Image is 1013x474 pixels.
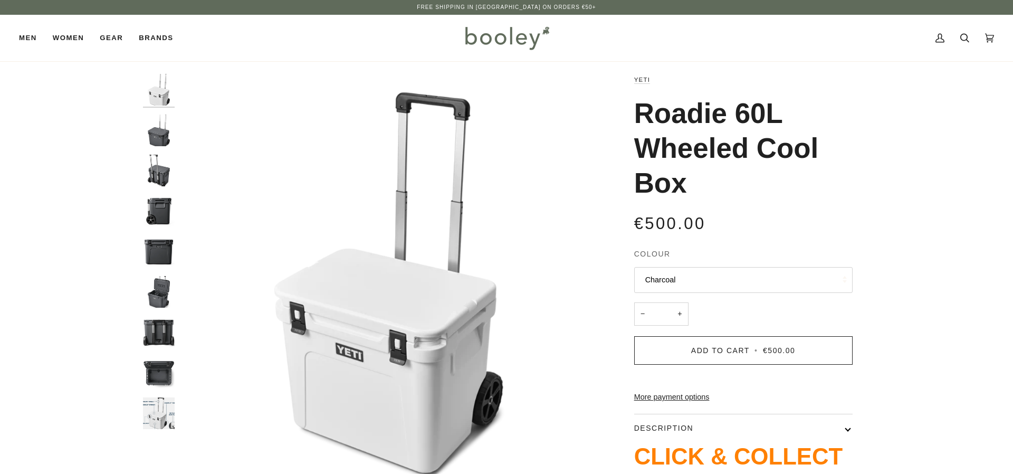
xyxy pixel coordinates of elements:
span: Colour [634,249,671,260]
span: Brands [139,33,173,43]
a: YETI [634,77,651,83]
a: Gear [92,15,131,61]
img: Roadie 60L Wheeled Cool Box [143,276,175,308]
span: €500.00 [634,214,706,233]
span: Men [19,33,37,43]
p: Free Shipping in [GEOGRAPHIC_DATA] on Orders €50+ [417,3,596,12]
span: Gear [100,33,123,43]
span: €500.00 [763,346,795,355]
span: Add to Cart [691,346,750,355]
img: Roadie 60L Wheeled Cool Box [143,317,175,348]
a: Brands [131,15,181,61]
img: Roadie 60L Wheeled Cool Box [143,195,175,227]
button: − [634,302,651,326]
a: More payment options [634,392,853,403]
button: Add to Cart • €500.00 [634,336,853,365]
img: Booley [461,23,553,53]
button: Description [634,414,853,442]
img: Roadie 60L Wheeled Cool Box [143,236,175,268]
img: Roadie 60L Wheeled Cool Box [143,357,175,389]
span: • [752,346,760,355]
img: Roadie 60L Wheeled Cool Box [143,74,175,106]
button: Charcoal [634,267,853,293]
a: Men [19,15,45,61]
img: Roadie 60L Wheeled Cool Box [143,397,175,429]
h1: Roadie 60L Wheeled Cool Box [634,96,845,201]
a: Women [45,15,92,61]
span: Women [53,33,84,43]
img: Roadie 60L Wheeled Cool Box [143,115,175,146]
button: + [671,302,688,326]
input: Quantity [634,302,689,326]
img: Roadie 60L Wheeled Cool Box [143,155,175,186]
